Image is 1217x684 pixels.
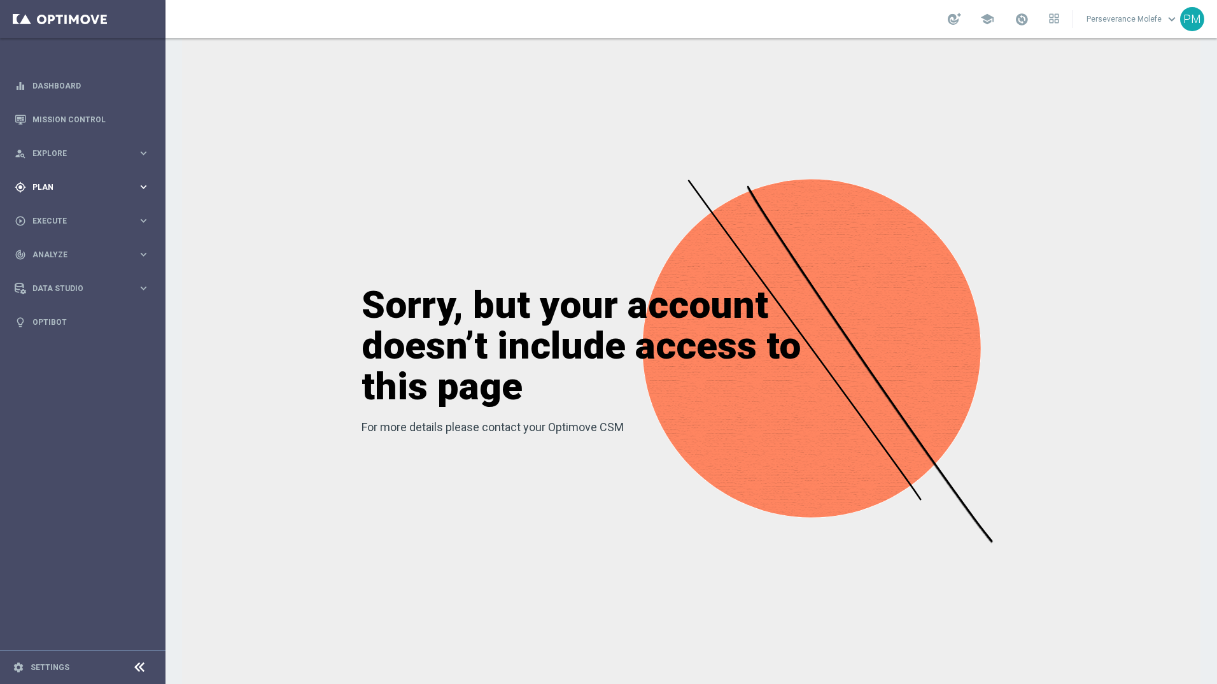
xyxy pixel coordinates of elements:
[15,249,26,260] i: track_changes
[32,69,150,103] a: Dashboard
[15,148,26,159] i: person_search
[15,283,137,294] div: Data Studio
[14,115,150,125] button: Mission Control
[15,317,26,328] i: lightbulb
[31,664,69,671] a: Settings
[15,80,26,92] i: equalizer
[15,182,137,193] div: Plan
[32,285,137,292] span: Data Studio
[14,250,150,260] button: track_changes Analyze keyboard_arrow_right
[32,217,137,225] span: Execute
[1085,10,1180,29] a: Perseverance Molefekeyboard_arrow_down
[15,215,137,227] div: Execute
[14,216,150,226] button: play_circle_outline Execute keyboard_arrow_right
[14,317,150,327] button: lightbulb Optibot
[15,148,137,159] div: Explore
[15,305,150,339] div: Optibot
[362,420,852,435] p: For more details please contact your Optimove CSM
[15,215,26,227] i: play_circle_outline
[32,183,137,191] span: Plan
[137,248,150,260] i: keyboard_arrow_right
[980,12,994,26] span: school
[14,148,150,159] button: person_search Explore keyboard_arrow_right
[14,182,150,192] button: gps_fixed Plan keyboard_arrow_right
[137,147,150,159] i: keyboard_arrow_right
[137,282,150,294] i: keyboard_arrow_right
[14,81,150,91] button: equalizer Dashboard
[32,251,137,259] span: Analyze
[32,103,150,136] a: Mission Control
[13,662,24,673] i: settings
[15,249,137,260] div: Analyze
[15,182,26,193] i: gps_fixed
[1165,12,1179,26] span: keyboard_arrow_down
[137,215,150,227] i: keyboard_arrow_right
[14,283,150,294] button: Data Studio keyboard_arrow_right
[32,305,150,339] a: Optibot
[362,285,852,407] h1: Sorry, but your account doesn’t include access to this page
[15,69,150,103] div: Dashboard
[32,150,137,157] span: Explore
[15,103,150,136] div: Mission Control
[1180,7,1204,31] div: PM
[137,181,150,193] i: keyboard_arrow_right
